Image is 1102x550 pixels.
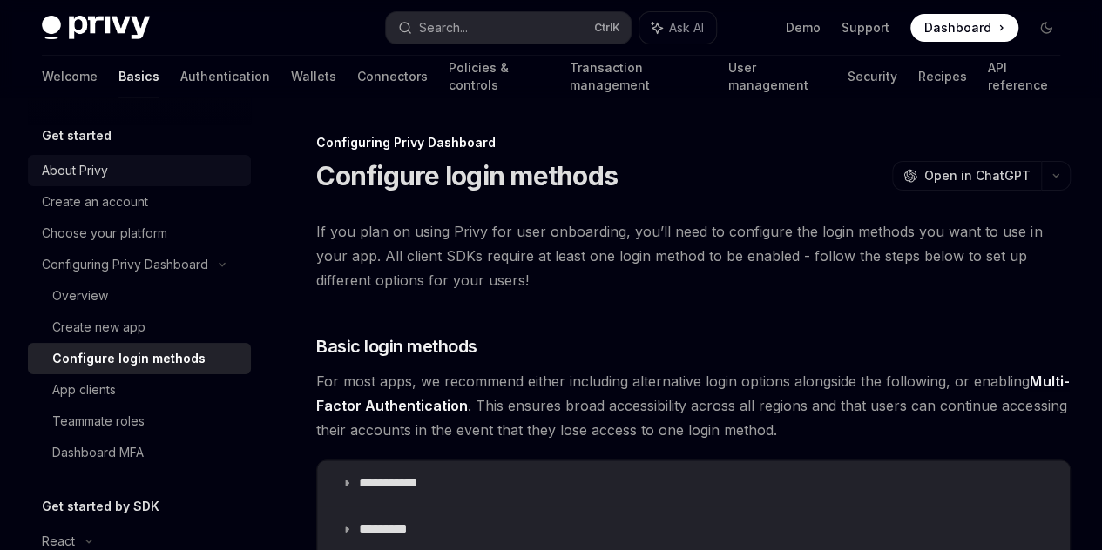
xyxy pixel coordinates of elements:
[786,19,821,37] a: Demo
[28,218,251,249] a: Choose your platform
[42,191,148,212] div: Create an account
[910,14,1018,42] a: Dashboard
[316,134,1071,151] div: Configuring Privy Dashboard
[52,442,144,463] div: Dashboard MFA
[892,161,1041,191] button: Open in ChatGPT
[569,56,706,97] a: Transaction management
[42,160,108,181] div: About Privy
[357,56,428,97] a: Connectors
[28,155,251,186] a: About Privy
[42,496,159,517] h5: Get started by SDK
[52,379,116,400] div: App clients
[847,56,896,97] a: Security
[52,285,108,306] div: Overview
[449,56,548,97] a: Policies & controls
[52,317,145,338] div: Create new app
[594,21,620,35] span: Ctrl K
[924,19,991,37] span: Dashboard
[419,17,468,38] div: Search...
[52,411,145,432] div: Teammate roles
[386,12,631,44] button: Search...CtrlK
[316,334,477,359] span: Basic login methods
[28,406,251,437] a: Teammate roles
[42,223,167,244] div: Choose your platform
[924,167,1031,184] span: Open in ChatGPT
[316,369,1071,442] span: For most apps, we recommend either including alternative login options alongside the following, o...
[28,343,251,374] a: Configure login methods
[842,19,889,37] a: Support
[316,160,618,191] h1: Configure login methods
[669,19,704,37] span: Ask AI
[291,56,336,97] a: Wallets
[987,56,1060,97] a: API reference
[28,437,251,468] a: Dashboard MFA
[180,56,270,97] a: Authentication
[42,254,208,275] div: Configuring Privy Dashboard
[728,56,827,97] a: User management
[316,219,1071,292] span: If you plan on using Privy for user onboarding, you’ll need to configure the login methods you wa...
[42,16,150,40] img: dark logo
[28,312,251,343] a: Create new app
[52,348,206,369] div: Configure login methods
[28,374,251,406] a: App clients
[1032,14,1060,42] button: Toggle dark mode
[639,12,716,44] button: Ask AI
[917,56,966,97] a: Recipes
[28,186,251,218] a: Create an account
[42,56,98,97] a: Welcome
[118,56,159,97] a: Basics
[42,125,112,146] h5: Get started
[28,280,251,312] a: Overview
